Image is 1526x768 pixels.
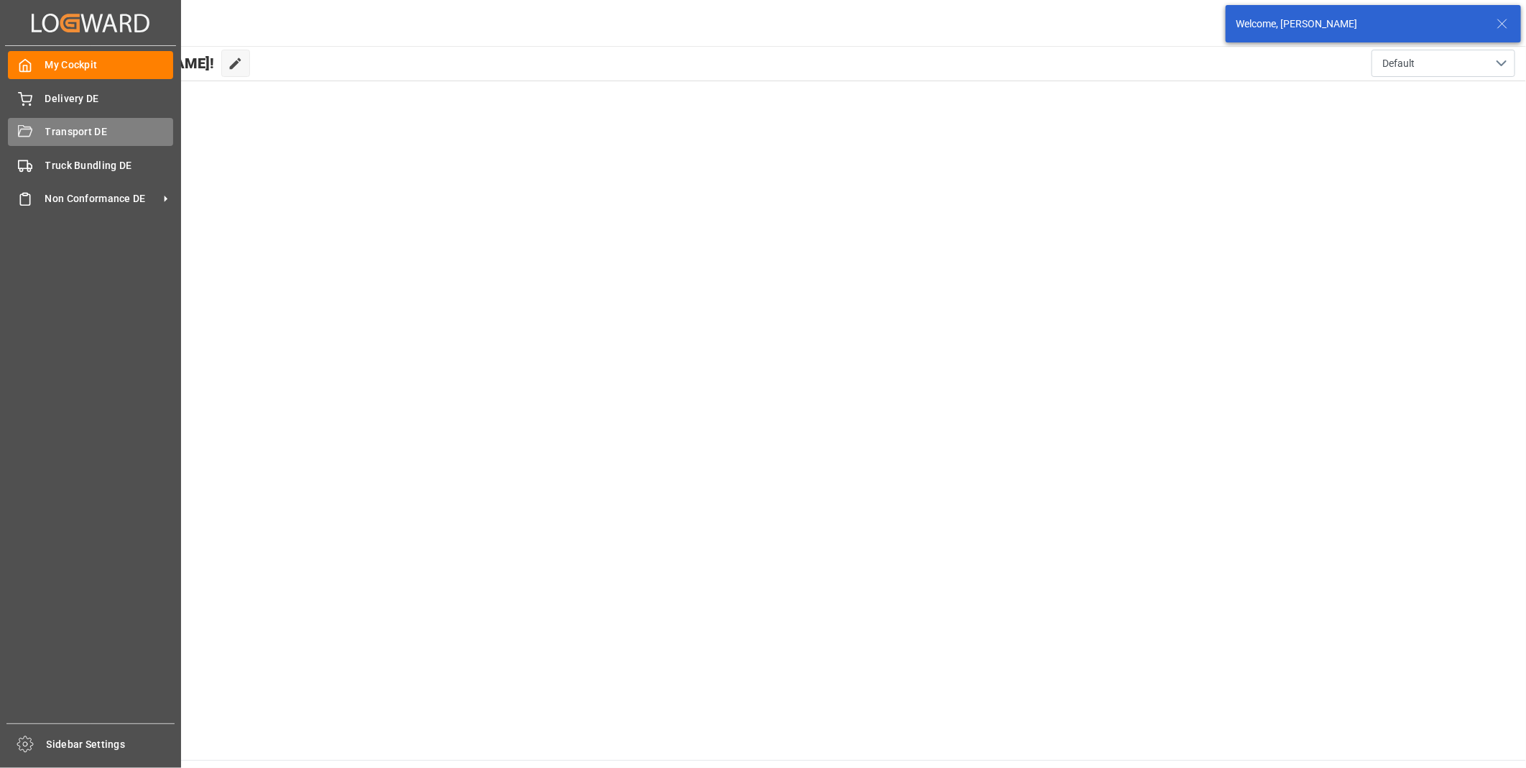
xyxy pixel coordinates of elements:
[45,91,174,106] span: Delivery DE
[8,84,173,112] a: Delivery DE
[45,191,159,206] span: Non Conformance DE
[60,50,214,77] span: Hello [PERSON_NAME]!
[8,151,173,179] a: Truck Bundling DE
[1236,17,1483,32] div: Welcome, [PERSON_NAME]
[47,737,175,752] span: Sidebar Settings
[8,118,173,146] a: Transport DE
[1382,56,1415,71] span: Default
[45,158,174,173] span: Truck Bundling DE
[8,51,173,79] a: My Cockpit
[45,58,174,73] span: My Cockpit
[1372,50,1515,77] button: open menu
[45,124,174,140] span: Transport DE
